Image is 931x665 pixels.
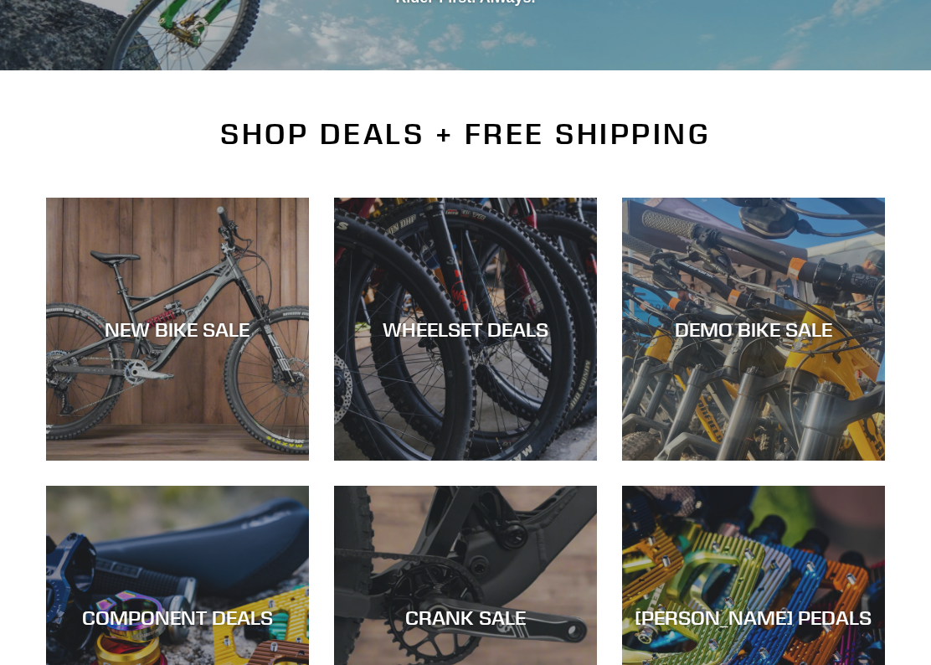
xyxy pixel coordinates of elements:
a: NEW BIKE SALE [46,198,309,461]
div: CRANK SALE [334,606,597,630]
div: WHEELSET DEALS [334,317,597,342]
a: DEMO BIKE SALE [622,198,885,461]
div: NEW BIKE SALE [46,317,309,342]
a: WHEELSET DEALS [334,198,597,461]
div: COMPONENT DEALS [46,606,309,630]
h2: SHOP DEALS + FREE SHIPPING [46,116,885,152]
div: [PERSON_NAME] PEDALS [622,606,885,630]
div: DEMO BIKE SALE [622,317,885,342]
